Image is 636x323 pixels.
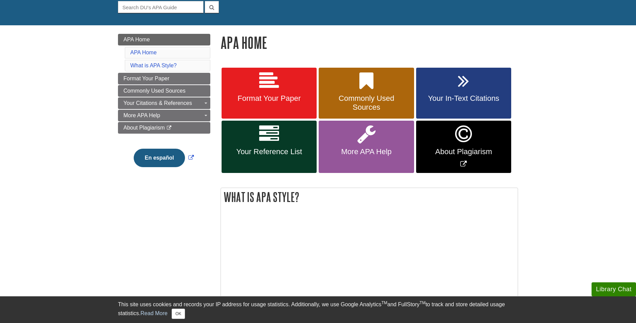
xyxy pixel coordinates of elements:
[132,155,195,161] a: Link opens in new window
[416,68,511,119] a: Your In-Text Citations
[118,34,210,179] div: Guide Page Menu
[123,125,165,131] span: About Plagiarism
[381,300,387,305] sup: TM
[421,147,506,156] span: About Plagiarism
[141,310,168,316] a: Read More
[420,300,425,305] sup: TM
[118,110,210,121] a: More APA Help
[123,76,169,81] span: Format Your Paper
[222,68,317,119] a: Format Your Paper
[130,63,177,68] a: What is APA Style?
[324,94,409,112] span: Commonly Used Sources
[118,1,203,13] input: Search DU's APA Guide
[123,100,192,106] span: Your Citations & References
[134,149,185,167] button: En español
[118,85,210,97] a: Commonly Used Sources
[123,37,150,42] span: APA Home
[118,300,518,319] div: This site uses cookies and records your IP address for usage statistics. Additionally, we use Goo...
[421,94,506,103] span: Your In-Text Citations
[118,73,210,84] a: Format Your Paper
[130,50,157,55] a: APA Home
[222,121,317,173] a: Your Reference List
[319,121,414,173] a: More APA Help
[166,126,172,130] i: This link opens in a new window
[118,97,210,109] a: Your Citations & References
[416,121,511,173] a: Link opens in new window
[227,147,312,156] span: Your Reference List
[221,188,518,206] h2: What is APA Style?
[227,94,312,103] span: Format Your Paper
[123,112,160,118] span: More APA Help
[118,34,210,45] a: APA Home
[319,68,414,119] a: Commonly Used Sources
[172,309,185,319] button: Close
[221,34,518,51] h1: APA Home
[592,282,636,296] button: Library Chat
[118,122,210,134] a: About Plagiarism
[324,147,409,156] span: More APA Help
[123,88,185,94] span: Commonly Used Sources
